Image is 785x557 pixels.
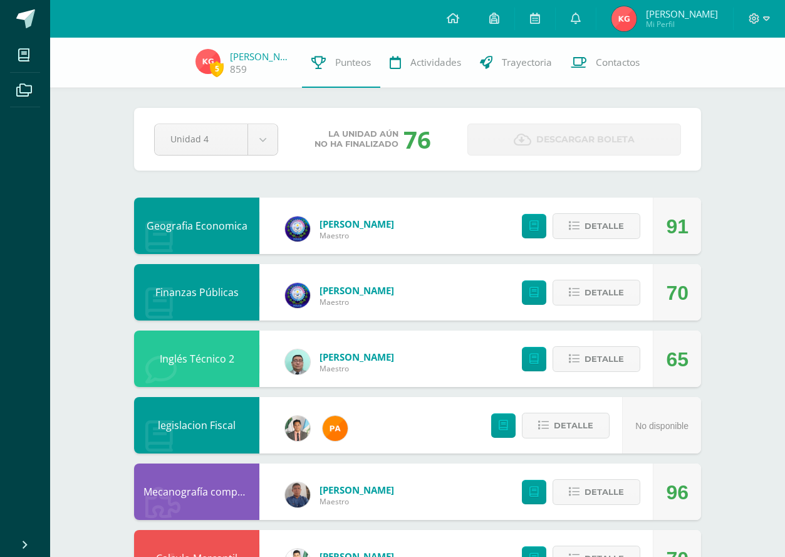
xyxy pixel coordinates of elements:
button: Detalle [553,479,640,505]
div: legislacion Fiscal [134,397,259,454]
span: [PERSON_NAME] [646,8,718,20]
div: 70 [666,265,689,321]
span: Mi Perfil [646,19,718,29]
a: 859 [230,63,247,76]
span: Maestro [320,230,394,241]
div: Mecanografía computarizada [134,464,259,520]
div: Finanzas Públicas [134,264,259,321]
div: 65 [666,331,689,388]
a: Trayectoria [470,38,561,88]
img: d4d564538211de5578f7ad7a2fdd564e.png [285,349,310,374]
button: Detalle [553,213,640,239]
img: 81049356b3b16f348f04480ea0cb6817.png [323,416,348,441]
div: 96 [666,464,689,521]
span: La unidad aún no ha finalizado [315,129,398,149]
button: Detalle [522,413,610,438]
img: bf66807720f313c6207fc724d78fb4d0.png [285,482,310,507]
span: Detalle [585,281,624,304]
a: [PERSON_NAME] [320,218,394,230]
span: Descargar boleta [536,124,635,155]
img: b123bd5fa8fa390e57311553e91f2c80.png [195,49,221,74]
div: 76 [403,123,431,156]
button: Detalle [553,280,640,305]
img: b123bd5fa8fa390e57311553e91f2c80.png [611,6,637,31]
span: Detalle [585,480,624,504]
span: Maestro [320,297,394,307]
span: No disponible [635,421,689,431]
a: Punteos [302,38,380,88]
span: Maestro [320,496,394,507]
span: Punteos [335,56,371,69]
a: [PERSON_NAME] [320,351,394,363]
a: Unidad 4 [155,124,278,155]
span: Maestro [320,363,394,374]
span: Detalle [554,414,593,437]
img: 38991008722c8d66f2d85f4b768620e4.png [285,216,310,241]
span: 5 [210,61,224,77]
a: Contactos [561,38,649,88]
a: [PERSON_NAME] [230,50,293,63]
span: Contactos [596,56,640,69]
img: 38991008722c8d66f2d85f4b768620e4.png [285,283,310,308]
span: Actividades [410,56,461,69]
span: Unidad 4 [170,124,232,154]
button: Detalle [553,346,640,372]
img: d725921d36275491089fe2b95fc398a7.png [285,416,310,441]
a: [PERSON_NAME] [320,284,394,297]
span: Detalle [585,215,624,238]
div: Inglés Técnico 2 [134,331,259,387]
span: Detalle [585,347,624,371]
a: Actividades [380,38,470,88]
div: Geografia Economica [134,198,259,254]
div: 91 [666,198,689,255]
a: [PERSON_NAME] [320,484,394,496]
span: Trayectoria [502,56,552,69]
